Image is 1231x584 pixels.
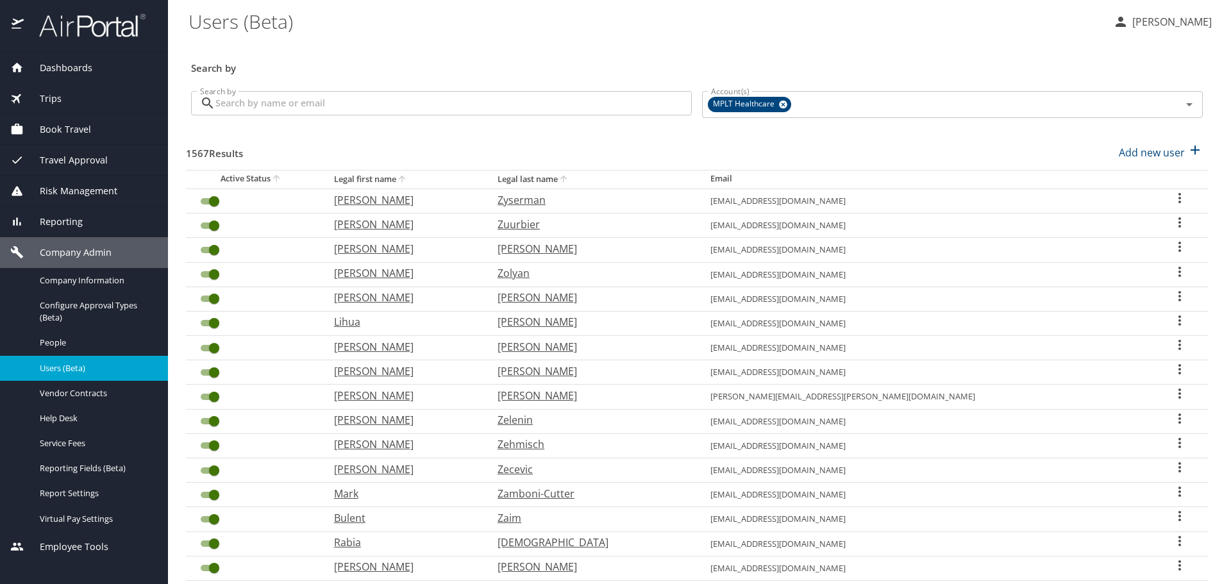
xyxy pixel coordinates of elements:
[186,138,243,161] h3: 1567 Results
[700,458,1152,483] td: [EMAIL_ADDRESS][DOMAIN_NAME]
[700,213,1152,238] td: [EMAIL_ADDRESS][DOMAIN_NAME]
[24,215,83,229] span: Reporting
[24,153,108,167] span: Travel Approval
[498,314,685,330] p: [PERSON_NAME]
[708,97,782,111] span: MPLT Healthcare
[40,487,153,499] span: Report Settings
[700,170,1152,188] th: Email
[334,437,472,452] p: [PERSON_NAME]
[334,290,472,305] p: [PERSON_NAME]
[700,188,1152,213] td: [EMAIL_ADDRESS][DOMAIN_NAME]
[700,556,1152,580] td: [EMAIL_ADDRESS][DOMAIN_NAME]
[700,311,1152,335] td: [EMAIL_ADDRESS][DOMAIN_NAME]
[498,559,685,574] p: [PERSON_NAME]
[700,409,1152,433] td: [EMAIL_ADDRESS][DOMAIN_NAME]
[24,540,108,554] span: Employee Tools
[498,217,685,232] p: Zuurbier
[40,437,153,449] span: Service Fees
[700,238,1152,262] td: [EMAIL_ADDRESS][DOMAIN_NAME]
[498,339,685,355] p: [PERSON_NAME]
[334,339,472,355] p: [PERSON_NAME]
[324,170,487,188] th: Legal first name
[498,265,685,281] p: Zolyan
[24,61,92,75] span: Dashboards
[700,262,1152,287] td: [EMAIL_ADDRESS][DOMAIN_NAME]
[700,336,1152,360] td: [EMAIL_ADDRESS][DOMAIN_NAME]
[498,192,685,208] p: Zyserman
[334,535,472,550] p: Rabia
[334,388,472,403] p: [PERSON_NAME]
[334,314,472,330] p: Lihua
[1128,14,1212,29] p: [PERSON_NAME]
[334,462,472,477] p: [PERSON_NAME]
[498,290,685,305] p: [PERSON_NAME]
[191,53,1203,76] h3: Search by
[40,513,153,525] span: Virtual Pay Settings
[334,486,472,501] p: Mark
[215,91,692,115] input: Search by name or email
[334,510,472,526] p: Bulent
[396,174,409,186] button: sort
[334,363,472,379] p: [PERSON_NAME]
[498,437,685,452] p: Zehmisch
[498,535,685,550] p: [DEMOGRAPHIC_DATA]
[12,13,25,38] img: icon-airportal.png
[708,97,791,112] div: MPLT Healthcare
[334,412,472,428] p: [PERSON_NAME]
[700,507,1152,531] td: [EMAIL_ADDRESS][DOMAIN_NAME]
[40,412,153,424] span: Help Desk
[24,92,62,106] span: Trips
[334,559,472,574] p: [PERSON_NAME]
[498,388,685,403] p: [PERSON_NAME]
[334,217,472,232] p: [PERSON_NAME]
[186,170,324,188] th: Active Status
[700,483,1152,507] td: [EMAIL_ADDRESS][DOMAIN_NAME]
[24,246,112,260] span: Company Admin
[700,385,1152,409] td: [PERSON_NAME][EMAIL_ADDRESS][PERSON_NAME][DOMAIN_NAME]
[700,531,1152,556] td: [EMAIL_ADDRESS][DOMAIN_NAME]
[498,241,685,256] p: [PERSON_NAME]
[498,363,685,379] p: [PERSON_NAME]
[1114,138,1208,167] button: Add new user
[700,433,1152,458] td: [EMAIL_ADDRESS][DOMAIN_NAME]
[1119,145,1185,160] p: Add new user
[487,170,700,188] th: Legal last name
[40,274,153,287] span: Company Information
[498,486,685,501] p: Zamboni-Cutter
[40,299,153,324] span: Configure Approval Types (Beta)
[558,174,571,186] button: sort
[25,13,146,38] img: airportal-logo.png
[271,173,283,185] button: sort
[498,462,685,477] p: Zecevic
[1108,10,1217,33] button: [PERSON_NAME]
[1180,96,1198,113] button: Open
[24,184,117,198] span: Risk Management
[700,360,1152,385] td: [EMAIL_ADDRESS][DOMAIN_NAME]
[40,362,153,374] span: Users (Beta)
[334,265,472,281] p: [PERSON_NAME]
[334,241,472,256] p: [PERSON_NAME]
[40,462,153,474] span: Reporting Fields (Beta)
[700,287,1152,311] td: [EMAIL_ADDRESS][DOMAIN_NAME]
[40,337,153,349] span: People
[40,387,153,399] span: Vendor Contracts
[188,1,1103,41] h1: Users (Beta)
[334,192,472,208] p: [PERSON_NAME]
[24,122,91,137] span: Book Travel
[498,510,685,526] p: Zaim
[498,412,685,428] p: Zelenin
